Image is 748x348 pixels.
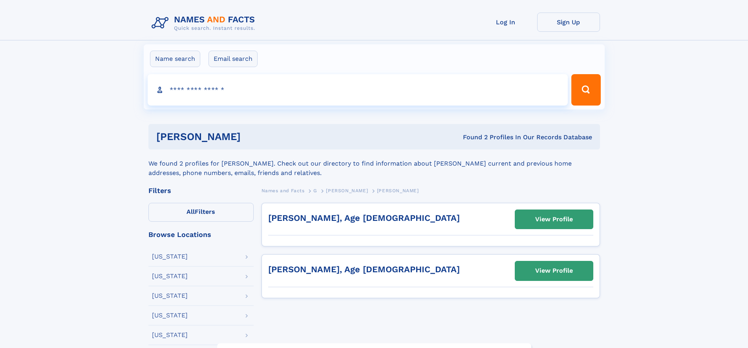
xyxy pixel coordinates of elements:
a: [PERSON_NAME], Age [DEMOGRAPHIC_DATA] [268,213,460,223]
div: [US_STATE] [152,273,188,279]
label: Email search [208,51,258,67]
div: Browse Locations [148,231,254,238]
span: [PERSON_NAME] [326,188,368,193]
input: search input [148,74,568,106]
div: Filters [148,187,254,194]
div: Found 2 Profiles In Our Records Database [352,133,592,142]
div: [US_STATE] [152,293,188,299]
span: G [313,188,317,193]
div: We found 2 profiles for [PERSON_NAME]. Check out our directory to find information about [PERSON_... [148,149,600,178]
span: All [187,208,195,215]
div: [US_STATE] [152,253,188,260]
div: View Profile [535,210,573,228]
label: Filters [148,203,254,222]
span: [PERSON_NAME] [377,188,419,193]
a: View Profile [515,210,593,229]
a: Sign Up [537,13,600,32]
div: [US_STATE] [152,312,188,319]
label: Name search [150,51,200,67]
a: Log In [474,13,537,32]
button: Search Button [571,74,600,106]
a: [PERSON_NAME] [326,186,368,195]
div: View Profile [535,262,573,280]
a: View Profile [515,261,593,280]
img: Logo Names and Facts [148,13,262,34]
a: [PERSON_NAME], Age [DEMOGRAPHIC_DATA] [268,264,460,274]
a: G [313,186,317,195]
div: [US_STATE] [152,332,188,338]
a: Names and Facts [262,186,305,195]
h1: [PERSON_NAME] [156,132,352,142]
